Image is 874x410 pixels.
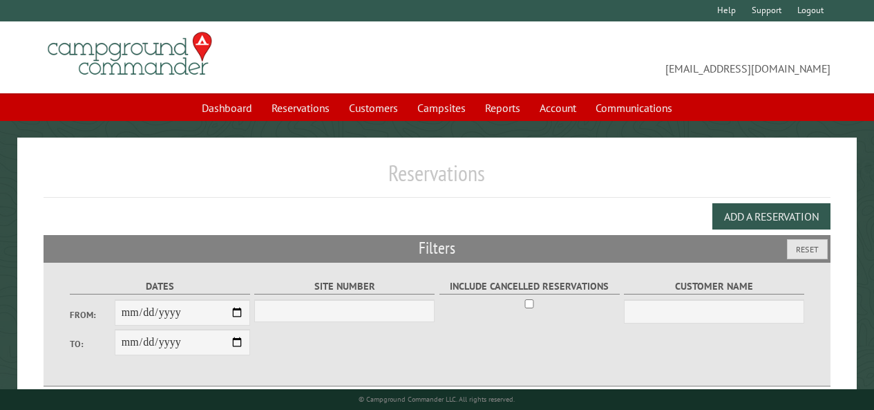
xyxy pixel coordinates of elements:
label: Include Cancelled Reservations [439,279,620,295]
label: Customer Name [624,279,804,295]
label: From: [70,308,115,322]
a: Dashboard [193,95,260,121]
a: Campsites [409,95,474,121]
a: Customers [341,95,406,121]
label: To: [70,337,115,351]
h1: Reservations [44,160,830,198]
a: Account [531,95,585,121]
small: © Campground Commander LLC. All rights reserved. [359,395,515,404]
label: Site Number [254,279,435,295]
a: Reports [477,95,529,121]
label: Dates [70,279,250,295]
a: Communications [587,95,681,121]
button: Reset [787,239,828,259]
span: [EMAIL_ADDRESS][DOMAIN_NAME] [437,38,830,77]
button: Add a Reservation [712,203,830,230]
a: Reservations [263,95,338,121]
h2: Filters [44,235,830,261]
img: Campground Commander [44,27,216,81]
